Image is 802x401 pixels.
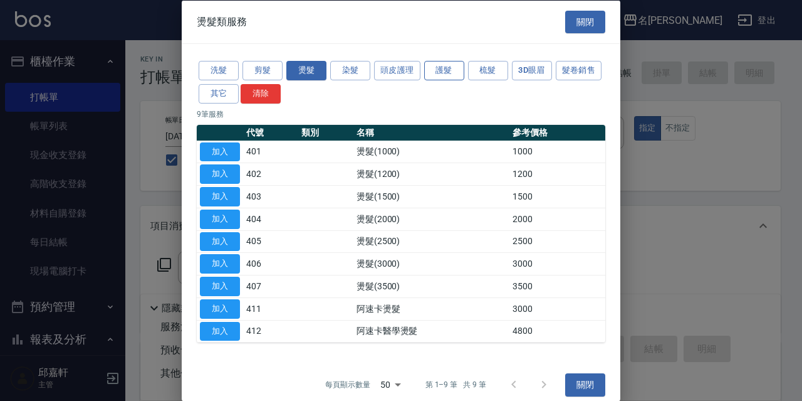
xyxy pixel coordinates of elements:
td: 412 [243,320,298,343]
button: 染髮 [330,61,370,80]
button: 剪髮 [242,61,283,80]
button: 加入 [200,164,240,184]
td: 燙髮(1500) [353,185,510,208]
td: 407 [243,275,298,297]
td: 401 [243,141,298,163]
td: 阿速卡燙髮 [353,297,510,320]
th: 代號 [243,124,298,141]
button: 加入 [200,254,240,274]
button: 洗髮 [199,61,239,80]
td: 1000 [509,141,605,163]
button: 髮卷銷售 [556,61,602,80]
td: 403 [243,185,298,208]
td: 411 [243,297,298,320]
button: 護髮 [424,61,464,80]
button: 燙髮 [286,61,326,80]
td: 燙髮(3500) [353,275,510,297]
button: 關閉 [565,10,605,33]
span: 燙髮類服務 [197,15,247,28]
td: 燙髮(2000) [353,208,510,230]
button: 頭皮護理 [374,61,420,80]
td: 1500 [509,185,605,208]
td: 4800 [509,320,605,343]
p: 每頁顯示數量 [325,379,370,390]
td: 2500 [509,230,605,253]
th: 參考價格 [509,124,605,141]
p: 第 1–9 筆 共 9 筆 [425,379,486,390]
td: 3000 [509,252,605,275]
td: 404 [243,208,298,230]
td: 3500 [509,275,605,297]
button: 加入 [200,142,240,161]
td: 1200 [509,163,605,185]
td: 2000 [509,208,605,230]
td: 406 [243,252,298,275]
button: 加入 [200,321,240,341]
th: 名稱 [353,124,510,141]
button: 清除 [241,83,281,103]
td: 405 [243,230,298,253]
button: 其它 [199,83,239,103]
button: 3D眼眉 [512,61,552,80]
td: 3000 [509,297,605,320]
td: 燙髮(1000) [353,141,510,163]
button: 加入 [200,187,240,206]
button: 加入 [200,209,240,228]
td: 402 [243,163,298,185]
th: 類別 [298,124,353,141]
td: 燙髮(2500) [353,230,510,253]
button: 梳髮 [468,61,508,80]
button: 關閉 [565,373,605,397]
p: 9 筆服務 [197,108,605,119]
td: 阿速卡醫學燙髮 [353,320,510,343]
button: 加入 [200,277,240,296]
td: 燙髮(3000) [353,252,510,275]
td: 燙髮(1200) [353,163,510,185]
button: 加入 [200,299,240,318]
button: 加入 [200,232,240,251]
